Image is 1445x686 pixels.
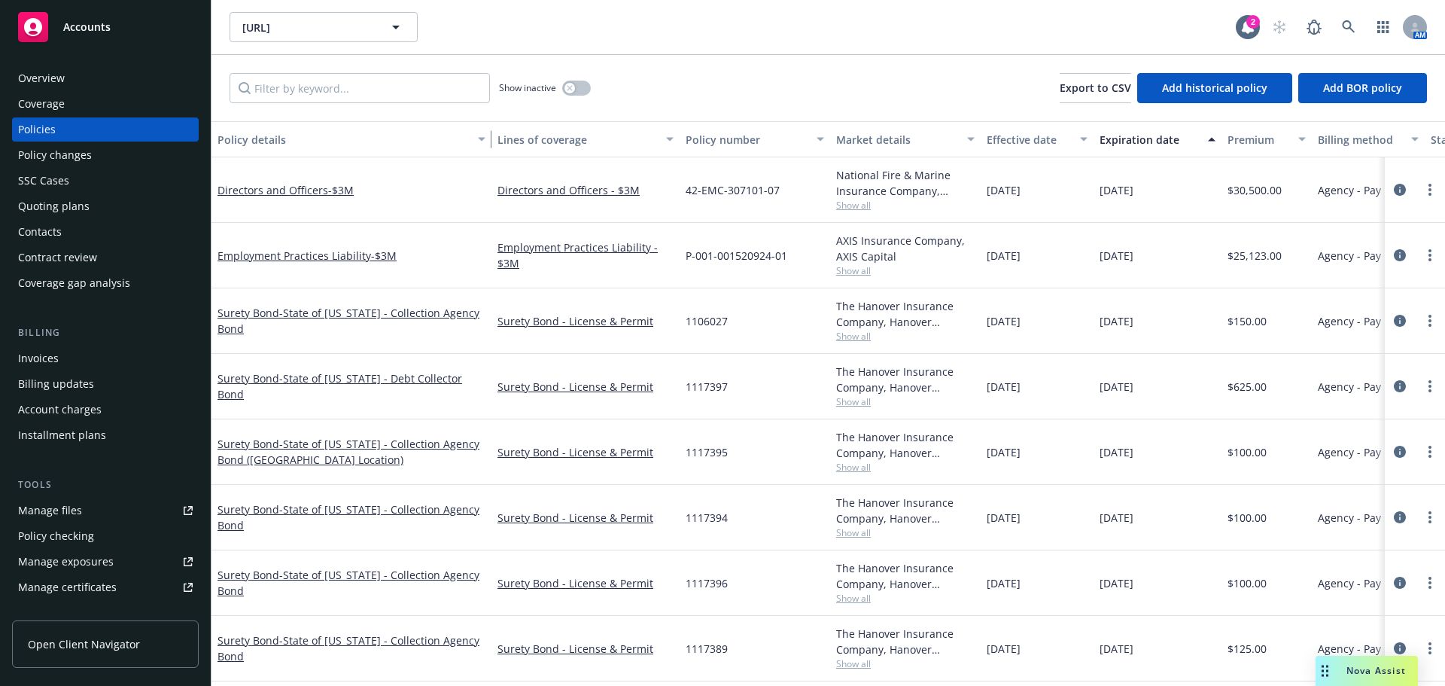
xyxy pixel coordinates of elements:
[218,437,479,467] span: - State of [US_STATE] - Collection Agency Bond ([GEOGRAPHIC_DATA] Location)
[1421,639,1439,657] a: more
[12,477,199,492] div: Tools
[836,526,975,539] span: Show all
[836,429,975,461] div: The Hanover Insurance Company, Hanover Insurance Group
[18,169,69,193] div: SSC Cases
[987,444,1021,460] span: [DATE]
[1227,313,1267,329] span: $150.00
[686,379,728,395] span: 1117397
[12,524,199,548] a: Policy checking
[371,248,397,263] span: - $3M
[63,21,111,33] span: Accounts
[12,346,199,370] a: Invoices
[1318,379,1413,395] span: Agency - Pay in full
[686,313,728,329] span: 1106027
[218,248,397,263] a: Employment Practices Liability
[18,194,90,218] div: Quoting plans
[836,298,975,330] div: The Hanover Insurance Company, Hanover Insurance Group
[1323,81,1402,95] span: Add BOR policy
[836,592,975,605] span: Show all
[1227,379,1267,395] span: $625.00
[1318,444,1413,460] span: Agency - Pay in full
[836,461,975,474] span: Show all
[12,498,199,523] a: Manage files
[987,182,1021,198] span: [DATE]
[12,601,199,625] a: Manage claims
[1318,132,1402,148] div: Billing method
[836,264,975,277] span: Show all
[1318,641,1413,657] span: Agency - Pay in full
[1391,246,1409,264] a: circleInformation
[1227,510,1267,526] span: $100.00
[1312,121,1425,157] button: Billing method
[836,657,975,670] span: Show all
[1421,246,1439,264] a: more
[1391,181,1409,199] a: circleInformation
[18,372,94,396] div: Billing updates
[680,121,830,157] button: Policy number
[836,132,958,148] div: Market details
[1100,132,1199,148] div: Expiration date
[1421,377,1439,395] a: more
[497,641,674,657] a: Surety Bond - License & Permit
[491,121,680,157] button: Lines of coverage
[836,395,975,408] span: Show all
[328,183,354,197] span: - $3M
[1318,248,1413,264] span: Agency - Pay in full
[836,233,975,264] div: AXIS Insurance Company, AXIS Capital
[18,117,56,142] div: Policies
[830,121,981,157] button: Market details
[1100,641,1133,657] span: [DATE]
[18,92,65,116] div: Coverage
[211,121,491,157] button: Policy details
[1368,12,1398,42] a: Switch app
[987,313,1021,329] span: [DATE]
[499,81,556,94] span: Show inactive
[686,182,780,198] span: 42-EMC-307101-07
[218,502,479,532] a: Surety Bond
[987,132,1071,148] div: Effective date
[218,132,469,148] div: Policy details
[12,194,199,218] a: Quoting plans
[18,550,114,574] div: Manage exposures
[218,371,462,401] span: - State of [US_STATE] - Debt Collector Bond
[1100,444,1133,460] span: [DATE]
[230,12,418,42] button: [URL]
[497,379,674,395] a: Surety Bond - License & Permit
[1060,81,1131,95] span: Export to CSV
[242,20,373,35] span: [URL]
[1391,312,1409,330] a: circleInformation
[1162,81,1267,95] span: Add historical policy
[1227,575,1267,591] span: $100.00
[497,132,657,148] div: Lines of coverage
[18,66,65,90] div: Overview
[18,143,92,167] div: Policy changes
[836,560,975,592] div: The Hanover Insurance Company, Hanover Insurance Group
[12,550,199,574] span: Manage exposures
[1391,443,1409,461] a: circleInformation
[28,636,140,652] span: Open Client Navigator
[836,495,975,526] div: The Hanover Insurance Company, Hanover Insurance Group
[1227,132,1289,148] div: Premium
[12,398,199,422] a: Account charges
[1316,656,1418,686] button: Nova Assist
[1246,15,1260,29] div: 2
[18,398,102,422] div: Account charges
[987,510,1021,526] span: [DATE]
[1391,574,1409,592] a: circleInformation
[12,92,199,116] a: Coverage
[1299,12,1329,42] a: Report a Bug
[987,575,1021,591] span: [DATE]
[218,371,462,401] a: Surety Bond
[1227,248,1282,264] span: $25,123.00
[12,575,199,599] a: Manage certificates
[12,6,199,48] a: Accounts
[1298,73,1427,103] button: Add BOR policy
[18,271,130,295] div: Coverage gap analysis
[497,313,674,329] a: Surety Bond - License & Permit
[836,330,975,343] span: Show all
[1094,121,1221,157] button: Expiration date
[218,502,479,532] span: - State of [US_STATE] - Collection Agency Bond
[686,641,728,657] span: 1117389
[12,169,199,193] a: SSC Cases
[1421,574,1439,592] a: more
